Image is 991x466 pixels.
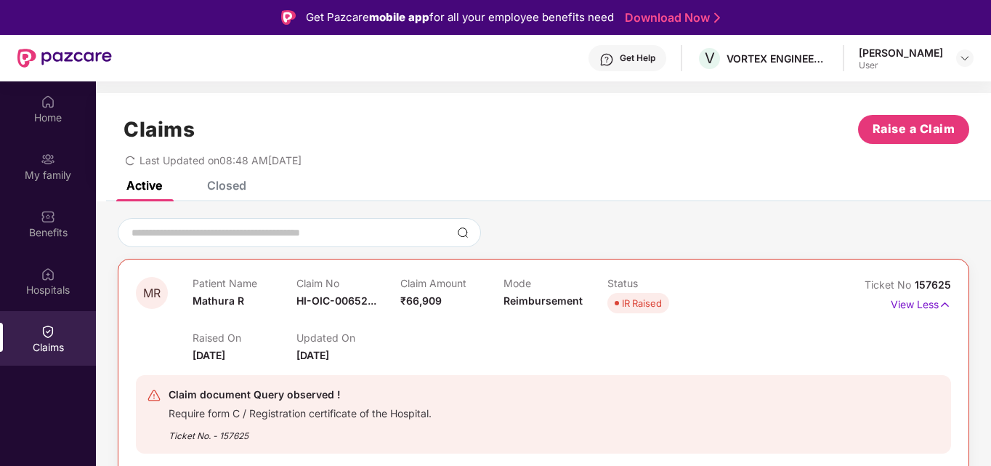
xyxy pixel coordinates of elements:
div: IR Raised [622,296,662,310]
p: Mode [503,277,607,289]
div: [PERSON_NAME] [859,46,943,60]
span: Last Updated on 08:48 AM[DATE] [139,154,302,166]
span: Reimbursement [503,294,583,307]
img: svg+xml;base64,PHN2ZyBpZD0iQ2xhaW0iIHhtbG5zPSJodHRwOi8vd3d3LnczLm9yZy8yMDAwL3N2ZyIgd2lkdGg9IjIwIi... [41,324,55,339]
img: svg+xml;base64,PHN2ZyBpZD0iSGVscC0zMngzMiIgeG1sbnM9Imh0dHA6Ly93d3cudzMub3JnLzIwMDAvc3ZnIiB3aWR0aD... [599,52,614,67]
span: ₹66,909 [400,294,442,307]
span: V [705,49,715,67]
span: HI-OIC-00652... [296,294,376,307]
div: Ticket No. - 157625 [169,420,432,443]
span: Raise a Claim [873,120,955,138]
div: Get Pazcare for all your employee benefits need [306,9,614,26]
div: VORTEX ENGINEERING(PVT) LTD. [727,52,828,65]
p: Claim Amount [400,277,504,289]
img: svg+xml;base64,PHN2ZyBpZD0iRHJvcGRvd24tMzJ4MzIiIHhtbG5zPSJodHRwOi8vd3d3LnczLm9yZy8yMDAwL3N2ZyIgd2... [959,52,971,64]
p: Claim No [296,277,400,289]
span: Ticket No [865,278,915,291]
span: 157625 [915,278,951,291]
img: Logo [281,10,296,25]
p: Updated On [296,332,400,344]
div: Claim document Query observed ! [169,386,432,403]
img: Stroke [714,10,720,25]
span: [DATE] [296,349,329,361]
span: MR [143,287,161,300]
div: Active [126,178,162,193]
p: Patient Name [193,277,296,289]
img: New Pazcare Logo [17,49,112,68]
p: Status [607,277,711,289]
span: Mathura R [193,294,244,307]
img: svg+xml;base64,PHN2ZyBpZD0iU2VhcmNoLTMyeDMyIiB4bWxucz0iaHR0cDovL3d3dy53My5vcmcvMjAwMC9zdmciIHdpZH... [457,227,469,238]
h1: Claims [124,117,195,142]
div: User [859,60,943,71]
p: Raised On [193,332,296,344]
img: svg+xml;base64,PHN2ZyB3aWR0aD0iMjAiIGhlaWdodD0iMjAiIHZpZXdCb3g9IjAgMCAyMCAyMCIgZmlsbD0ibm9uZSIgeG... [41,152,55,166]
img: svg+xml;base64,PHN2ZyB4bWxucz0iaHR0cDovL3d3dy53My5vcmcvMjAwMC9zdmciIHdpZHRoPSIxNyIgaGVpZ2h0PSIxNy... [939,297,951,313]
img: svg+xml;base64,PHN2ZyBpZD0iQmVuZWZpdHMiIHhtbG5zPSJodHRwOi8vd3d3LnczLm9yZy8yMDAwL3N2ZyIgd2lkdGg9Ij... [41,209,55,224]
p: View Less [891,293,951,313]
a: Download Now [625,10,716,25]
strong: mobile app [369,10,429,24]
span: redo [125,154,135,166]
span: [DATE] [193,349,225,361]
div: Require form C / Registration certificate of the Hospital. [169,403,432,420]
img: svg+xml;base64,PHN2ZyBpZD0iSG9tZSIgeG1sbnM9Imh0dHA6Ly93d3cudzMub3JnLzIwMDAvc3ZnIiB3aWR0aD0iMjAiIG... [41,95,55,109]
img: svg+xml;base64,PHN2ZyBpZD0iSG9zcGl0YWxzIiB4bWxucz0iaHR0cDovL3d3dy53My5vcmcvMjAwMC9zdmciIHdpZHRoPS... [41,267,55,281]
img: svg+xml;base64,PHN2ZyB4bWxucz0iaHR0cDovL3d3dy53My5vcmcvMjAwMC9zdmciIHdpZHRoPSIyNCIgaGVpZ2h0PSIyNC... [147,388,161,403]
div: Get Help [620,52,655,64]
button: Raise a Claim [858,115,969,144]
div: Closed [207,178,246,193]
